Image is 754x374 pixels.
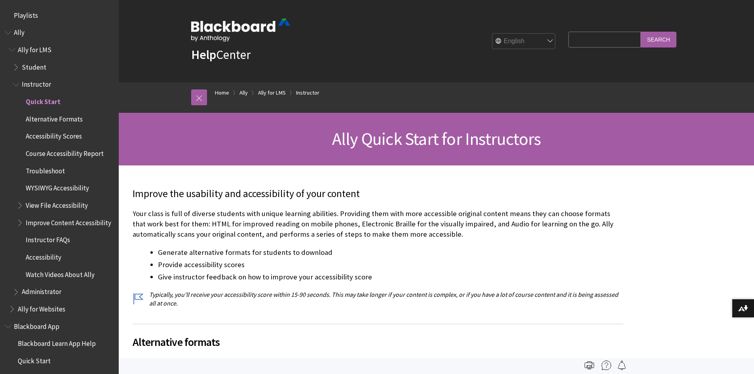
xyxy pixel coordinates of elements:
span: Accessibility [26,251,61,261]
span: Alternative formats [133,334,623,350]
span: Blackboard Learn App Help [18,337,96,347]
span: Instructor [22,78,51,89]
select: Site Language Selector [492,34,556,49]
nav: Book outline for Anthology Ally Help [5,26,114,316]
span: Watch Videos About Ally [26,268,95,279]
li: Give instructor feedback on how to improve your accessibility score [158,271,623,283]
span: Instructor FAQs [26,234,70,244]
span: Blackboard App [14,320,59,330]
span: View File Accessibility [26,199,88,209]
li: Provide accessibility scores [158,259,623,270]
span: Ally for LMS [18,43,51,54]
a: Ally for LMS [258,88,286,98]
p: Your class is full of diverse students with unique learning abilities. Providing them with more a... [133,209,623,240]
img: Print [585,361,594,370]
span: Ally for Websites [18,302,65,313]
span: Ally [14,26,25,37]
img: Blackboard by Anthology [191,19,290,42]
span: Administrator [22,285,61,296]
p: Typically, you'll receive your accessibility score within 15-90 seconds. This may take longer if ... [133,290,623,308]
span: Playlists [14,9,38,19]
a: HelpCenter [191,47,251,63]
input: Search [641,32,676,47]
span: Quick Start [26,95,61,106]
span: Course Accessibility Report [26,147,104,158]
span: Quick Start [18,354,51,365]
img: More help [602,361,611,370]
li: Generate alternative formats for students to download [158,247,623,258]
span: Student [22,61,46,71]
span: WYSIWYG Accessibility [26,182,89,192]
a: Instructor [296,88,319,98]
a: Home [215,88,229,98]
img: Follow this page [617,361,627,370]
nav: Book outline for Playlists [5,9,114,22]
strong: Help [191,47,216,63]
span: Alternative Formats [26,112,83,123]
a: Ally [239,88,248,98]
span: Accessibility Scores [26,130,82,140]
span: Improve Content Accessibility [26,216,111,227]
p: Improve the usability and accessibility of your content [133,187,623,201]
span: Ally Quick Start for Instructors [332,128,541,150]
span: Troubleshoot [26,164,65,175]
